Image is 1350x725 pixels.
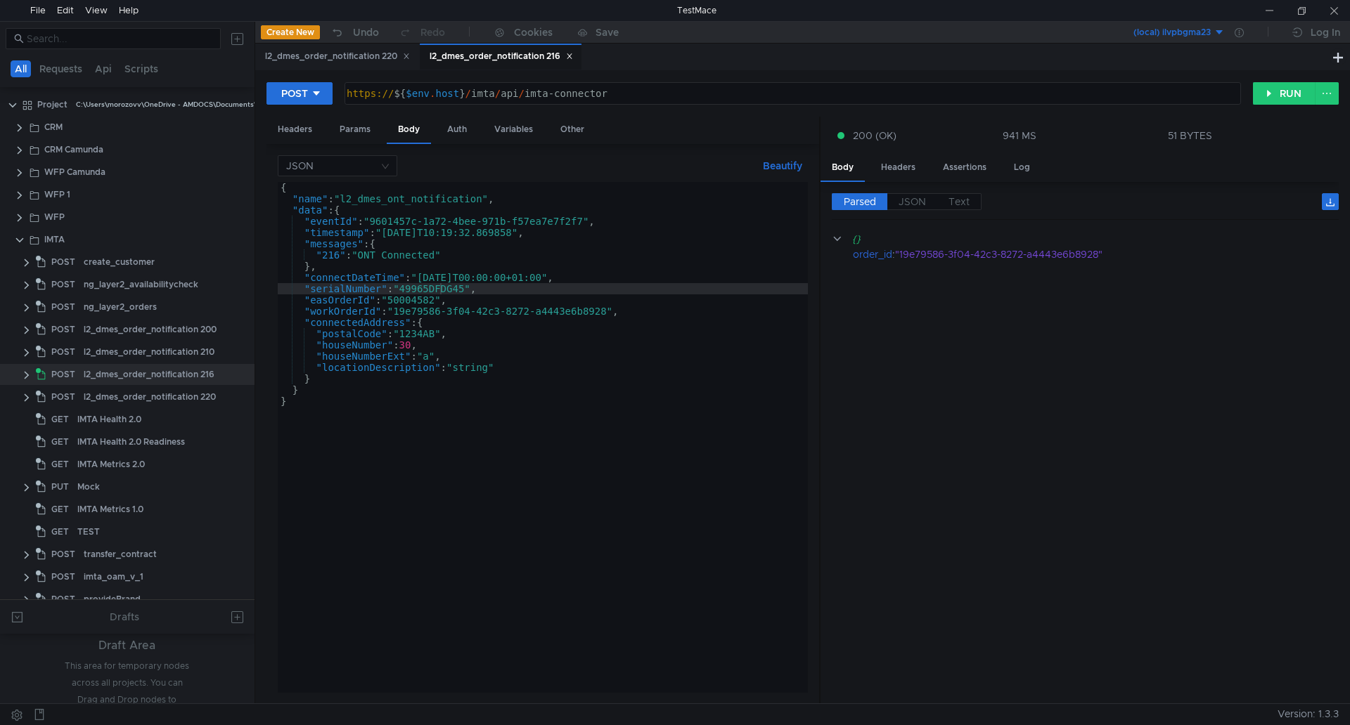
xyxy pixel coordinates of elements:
div: imta_oam_v_1 [84,566,143,587]
div: POST [281,86,308,101]
div: Log In [1311,24,1340,41]
button: POST [266,82,333,105]
div: WFP 1 [44,184,70,205]
div: ng_layer2_availabilitycheck [84,274,198,295]
div: Log [1003,155,1041,181]
span: POST [51,252,75,273]
div: Redo [420,24,445,41]
div: l2_dmes_order_notification 216 [430,49,573,64]
div: C:\Users\morozovv\OneDrive - AMDOCS\Documents\TestMace\Project [76,94,315,115]
span: POST [51,274,75,295]
span: GET [51,409,69,430]
div: 941 MS [1003,129,1036,142]
div: IMTA Metrics 1.0 [77,499,143,520]
div: (local) ilvpbgma23 [1133,26,1211,39]
div: order_id [853,247,892,262]
button: Scripts [120,60,162,77]
div: IMTA Health 2.0 [77,409,141,430]
button: Requests [35,60,86,77]
div: {} [852,231,1319,247]
span: POST [51,589,75,610]
div: IMTA Metrics 2.0 [77,454,145,475]
div: IMTA [44,229,65,250]
div: : [853,247,1339,262]
span: GET [51,431,69,452]
div: l2_dmes_order_notification 220 [265,49,410,64]
div: Headers [266,117,323,143]
div: Undo [353,24,379,41]
button: (local) ilvpbgma23 [1127,21,1225,44]
button: Api [91,60,116,77]
div: WFP Camunda [44,162,105,183]
div: provideBrand [84,589,141,610]
button: Create New [261,25,320,39]
div: Mock [77,476,100,497]
span: POST [51,364,75,385]
button: RUN [1253,82,1316,105]
span: POST [51,386,75,407]
div: IMTA Health 2.0 Readiness [77,431,185,452]
div: l2_dmes_order_notification 216 [84,364,214,385]
span: Parsed [844,195,876,208]
span: POST [51,341,75,362]
span: JSON [899,195,926,208]
div: l2_dmes_order_notification 200 [84,319,217,340]
button: All [11,60,31,77]
div: CRM [44,117,63,138]
div: 51 BYTES [1168,129,1212,142]
div: Project [37,94,67,115]
div: Body [387,117,431,144]
div: l2_dmes_order_notification 210 [84,341,214,362]
input: Search... [27,31,212,46]
div: Drafts [110,608,139,625]
div: TEST [77,521,100,542]
div: Auth [436,117,478,143]
div: Save [596,27,619,37]
div: create_customer [84,252,155,273]
span: GET [51,499,69,520]
div: CRM Camunda [44,139,103,160]
span: POST [51,566,75,587]
span: PUT [51,476,69,497]
div: Variables [483,117,544,143]
div: "19e79586-3f04-42c3-8272-a4443e6b8928" [895,247,1320,262]
div: WFP [44,207,65,228]
div: Cookies [514,24,553,41]
div: Assertions [932,155,998,181]
div: Other [549,117,596,143]
div: transfer_contract [84,544,157,565]
div: Body [821,155,865,182]
button: Beautify [757,157,808,174]
span: POST [51,319,75,340]
div: Headers [870,155,927,181]
div: l2_dmes_order_notification 220 [84,386,216,407]
div: ng_layer2_orders [84,296,157,318]
span: Text [949,195,970,208]
span: 200 (OK) [853,128,896,143]
div: Params [328,117,382,143]
span: GET [51,454,69,475]
button: Redo [389,22,455,43]
button: Undo [320,22,389,43]
span: POST [51,544,75,565]
span: Version: 1.3.3 [1278,704,1339,724]
span: POST [51,296,75,318]
span: GET [51,521,69,542]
